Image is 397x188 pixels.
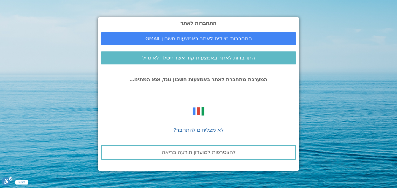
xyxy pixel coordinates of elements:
[101,32,296,45] a: התחברות מיידית לאתר באמצעות חשבון GMAIL
[162,150,235,155] span: להצטרפות למועדון תודעה בריאה
[101,51,296,64] a: התחברות לאתר באמצעות קוד אשר יישלח לאימייל
[173,127,224,133] a: לא מצליחים להתחבר?
[101,20,296,26] h2: התחברות לאתר
[101,145,296,160] a: להצטרפות למועדון תודעה בריאה
[142,55,255,61] span: התחברות לאתר באמצעות קוד אשר יישלח לאימייל
[145,36,252,42] span: התחברות מיידית לאתר באמצעות חשבון GMAIL
[101,77,296,82] p: המערכת מתחברת לאתר באמצעות חשבון גוגל, אנא המתינו...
